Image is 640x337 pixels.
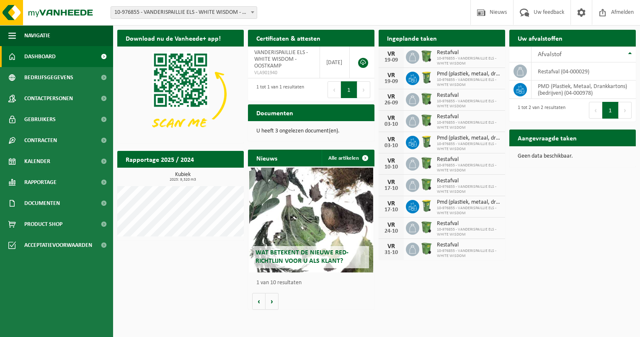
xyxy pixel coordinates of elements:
div: 1 tot 2 van 2 resultaten [514,101,565,119]
h2: Ingeplande taken [379,30,445,46]
button: Vorige [252,293,266,310]
span: Restafval [437,220,501,227]
img: WB-0370-HPE-GN-50 [419,49,434,63]
div: 03-10 [383,122,400,127]
div: VR [383,243,400,250]
span: 10-976855 - VANDERISPAILLIE ELS - WHITE WISDOM [437,163,501,173]
div: VR [383,222,400,228]
span: Contracten [24,130,57,151]
div: VR [383,115,400,122]
td: PMD (Plastiek, Metaal, Drankkartons) (bedrijven) (04-000978) [532,80,636,99]
span: 10-976855 - VANDERISPAILLIE ELS - WHITE WISDOM [437,78,501,88]
span: 10-976855 - VANDERISPAILLIE ELS - WHITE WISDOM [437,120,501,130]
span: Restafval [437,242,501,249]
h2: Documenten [248,104,302,121]
span: 10-976855 - VANDERISPAILLIE ELS - WHITE WISDOM [437,184,501,194]
button: Next [357,81,370,98]
td: restafval (04-000029) [532,62,636,80]
span: 2025: 9,320 m3 [121,178,244,182]
div: 10-10 [383,164,400,170]
span: VANDERISPAILLIE ELS - WHITE WISDOM - OOSTKAMP [254,49,308,69]
a: Alle artikelen [322,150,374,166]
p: 1 van 10 resultaten [256,280,370,286]
img: WB-0240-HPE-GN-50 [419,199,434,213]
span: Pmd (plastiek, metaal, drankkartons) (bedrijven) [437,71,501,78]
h2: Uw afvalstoffen [509,30,571,46]
h2: Rapportage 2025 / 2024 [117,151,202,167]
span: 10-976855 - VANDERISPAILLIE ELS - WHITE WISDOM [437,142,501,152]
button: 1 [341,81,357,98]
button: 1 [602,102,619,119]
span: Gebruikers [24,109,56,130]
div: VR [383,200,400,207]
a: Wat betekent de nieuwe RED-richtlijn voor u als klant? [249,168,373,272]
span: Restafval [437,49,501,56]
div: 17-10 [383,186,400,192]
div: 26-09 [383,100,400,106]
img: WB-0370-HPE-GN-50 [419,113,434,127]
div: 19-09 [383,79,400,85]
span: Dashboard [24,46,56,67]
h2: Certificaten & attesten [248,30,329,46]
span: Pmd (plastiek, metaal, drankkartons) (bedrijven) [437,135,501,142]
span: Kalender [24,151,50,172]
div: VR [383,158,400,164]
span: 10-976855 - VANDERISPAILLIE ELS - WHITE WISDOM [437,99,501,109]
span: 10-976855 - VANDERISPAILLIE ELS - WHITE WISDOM - OOSTKAMP [111,7,257,18]
span: 10-976855 - VANDERISPAILLIE ELS - WHITE WISDOM [437,249,501,259]
span: 10-976855 - VANDERISPAILLIE ELS - WHITE WISDOM - OOSTKAMP [111,6,257,19]
span: Acceptatievoorwaarden [24,235,92,256]
div: VR [383,179,400,186]
img: WB-0370-HPE-GN-50 [419,156,434,170]
span: Contactpersonen [24,88,73,109]
div: 19-09 [383,57,400,63]
span: 10-976855 - VANDERISPAILLIE ELS - WHITE WISDOM [437,227,501,237]
span: Product Shop [24,214,62,235]
span: Rapportage [24,172,57,193]
span: Documenten [24,193,60,214]
span: Bedrijfsgegevens [24,67,73,88]
h2: Nieuws [248,150,286,166]
div: VR [383,136,400,143]
span: 10-976855 - VANDERISPAILLIE ELS - WHITE WISDOM [437,206,501,216]
td: [DATE] [320,47,350,78]
img: WB-0370-HPE-GN-50 [419,177,434,192]
button: Volgende [266,293,279,310]
div: 24-10 [383,228,400,234]
div: VR [383,72,400,79]
img: WB-0370-HPE-GN-50 [419,220,434,234]
div: VR [383,93,400,100]
a: Bekijk rapportage [181,167,243,184]
div: VR [383,51,400,57]
span: Navigatie [24,25,50,46]
span: Afvalstof [538,51,562,58]
button: Previous [589,102,602,119]
img: WB-0370-HPE-GN-50 [419,241,434,256]
button: Previous [328,81,341,98]
p: Geen data beschikbaar. [518,153,627,159]
div: 1 tot 1 van 1 resultaten [252,80,304,99]
h2: Aangevraagde taken [509,130,585,146]
span: Restafval [437,92,501,99]
span: Pmd (plastiek, metaal, drankkartons) (bedrijven) [437,199,501,206]
span: Restafval [437,156,501,163]
img: Download de VHEPlus App [117,47,244,142]
img: WB-0240-HPE-GN-50 [419,135,434,149]
span: 10-976855 - VANDERISPAILLIE ELS - WHITE WISDOM [437,56,501,66]
div: 31-10 [383,250,400,256]
div: 17-10 [383,207,400,213]
span: VLA901940 [254,70,313,76]
span: Restafval [437,178,501,184]
img: WB-0370-HPE-GN-50 [419,92,434,106]
p: U heeft 3 ongelezen document(en). [256,128,366,134]
img: WB-0240-HPE-GN-50 [419,70,434,85]
div: 03-10 [383,143,400,149]
span: Restafval [437,114,501,120]
h2: Download nu de Vanheede+ app! [117,30,229,46]
span: Wat betekent de nieuwe RED-richtlijn voor u als klant? [255,249,348,264]
h3: Kubiek [121,172,244,182]
button: Next [619,102,632,119]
